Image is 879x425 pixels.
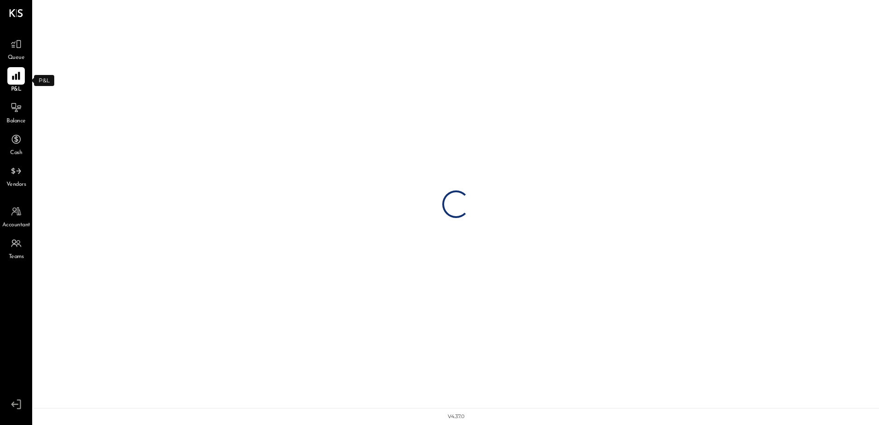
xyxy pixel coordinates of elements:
span: Teams [9,253,24,261]
a: Balance [0,99,32,126]
span: Queue [8,54,25,62]
div: P&L [34,75,54,86]
a: P&L [0,67,32,94]
span: Vendors [6,181,26,189]
a: Queue [0,35,32,62]
a: Cash [0,131,32,157]
span: Cash [10,149,22,157]
a: Vendors [0,162,32,189]
span: P&L [11,86,22,94]
a: Teams [0,235,32,261]
span: Balance [6,117,26,126]
span: Accountant [2,221,30,230]
div: v 4.37.0 [448,413,464,420]
a: Accountant [0,203,32,230]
